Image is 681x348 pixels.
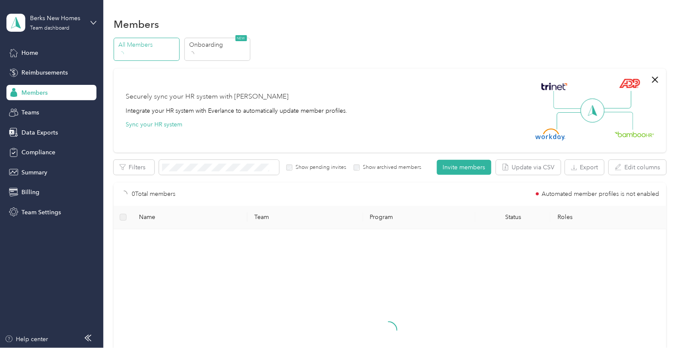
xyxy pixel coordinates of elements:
[132,206,247,229] th: Name
[21,128,58,137] span: Data Exports
[114,20,159,29] h1: Members
[539,81,570,93] img: Trinet
[603,112,633,130] img: Line Right Down
[360,164,421,171] label: Show archived members
[30,14,84,23] div: Berks New Homes
[247,206,363,229] th: Team
[21,88,48,97] span: Members
[619,78,640,88] img: ADP
[602,91,632,109] img: Line Right Up
[363,206,476,229] th: Program
[565,160,604,175] button: Export
[536,129,566,141] img: Workday
[21,68,68,77] span: Reimbursements
[476,206,551,229] th: Status
[119,40,177,49] p: All Members
[139,213,241,221] span: Name
[633,300,681,348] iframe: Everlance-gr Chat Button Frame
[189,40,247,49] p: Onboarding
[437,160,491,175] button: Invite members
[21,108,39,117] span: Teams
[114,160,154,175] button: Filters
[496,160,561,175] button: Update via CSV
[21,148,55,157] span: Compliance
[292,164,347,171] label: Show pending invites
[542,191,660,197] span: Automated member profiles is not enabled
[126,120,182,129] button: Sync your HR system
[5,335,48,344] button: Help center
[30,26,69,31] div: Team dashboard
[615,131,654,137] img: BambooHR
[126,92,289,102] div: Securely sync your HR system with [PERSON_NAME]
[557,112,587,129] img: Line Left Down
[235,35,247,41] span: NEW
[554,91,584,109] img: Line Left Up
[551,206,666,229] th: Roles
[21,208,61,217] span: Team Settings
[21,168,47,177] span: Summary
[126,106,347,115] div: Integrate your HR system with Everlance to automatically update member profiles.
[21,48,38,57] span: Home
[21,188,39,197] span: Billing
[609,160,666,175] button: Edit columns
[132,189,176,199] p: 0 Total members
